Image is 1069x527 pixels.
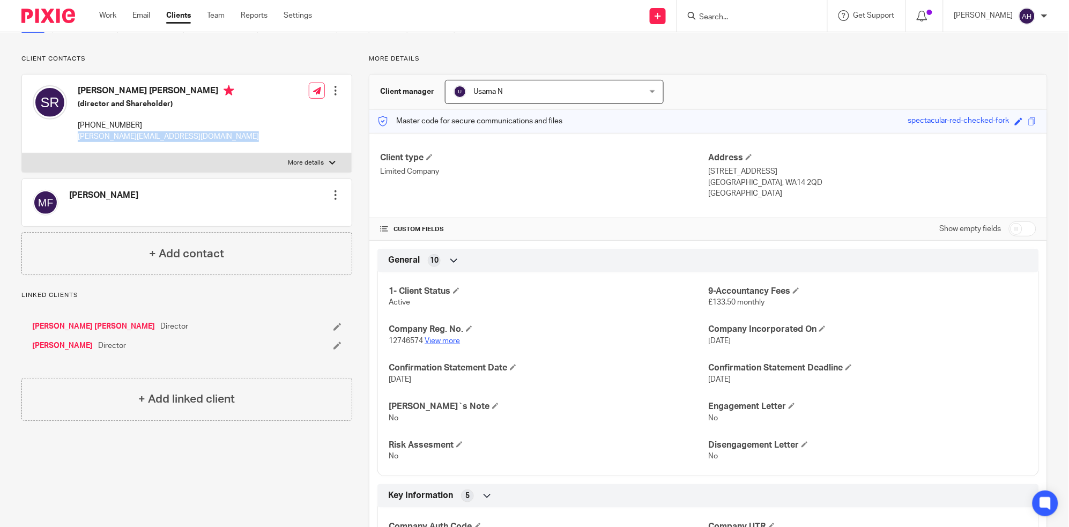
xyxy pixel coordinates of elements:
[1019,8,1036,25] img: svg%3E
[708,414,718,422] span: No
[388,255,420,266] span: General
[454,85,466,98] img: svg%3E
[150,246,225,262] h4: + Add contact
[708,401,1028,412] h4: Engagement Letter
[33,190,58,216] img: svg%3E
[32,340,93,351] a: [PERSON_NAME]
[389,414,398,422] span: No
[380,166,708,177] p: Limited Company
[708,152,1036,164] h4: Address
[708,188,1036,199] p: [GEOGRAPHIC_DATA]
[430,255,439,266] span: 10
[78,99,259,109] h5: (director and Shareholder)
[954,10,1013,21] p: [PERSON_NAME]
[241,10,268,21] a: Reports
[78,85,259,99] h4: [PERSON_NAME] [PERSON_NAME]
[380,152,708,164] h4: Client type
[166,10,191,21] a: Clients
[21,9,75,23] img: Pixie
[708,286,1028,297] h4: 9-Accountancy Fees
[160,321,188,332] span: Director
[389,440,708,451] h4: Risk Assesment
[284,10,312,21] a: Settings
[708,166,1036,177] p: [STREET_ADDRESS]
[207,10,225,21] a: Team
[78,120,259,131] p: [PHONE_NUMBER]
[908,115,1009,128] div: spectacular-red-checked-fork
[708,376,731,383] span: [DATE]
[388,490,453,501] span: Key Information
[389,337,423,345] span: 12746574
[389,401,708,412] h4: [PERSON_NAME]`s Note
[32,321,155,332] a: [PERSON_NAME] [PERSON_NAME]
[389,324,708,335] h4: Company Reg. No.
[389,452,398,460] span: No
[33,85,67,120] img: svg%3E
[389,286,708,297] h4: 1- Client Status
[853,12,895,19] span: Get Support
[78,131,259,142] p: [PERSON_NAME][EMAIL_ADDRESS][DOMAIN_NAME]
[380,225,708,234] h4: CUSTOM FIELDS
[21,291,352,300] p: Linked clients
[389,362,708,374] h4: Confirmation Statement Date
[21,55,352,63] p: Client contacts
[380,86,434,97] h3: Client manager
[389,299,410,306] span: Active
[224,85,234,96] i: Primary
[377,116,562,127] p: Master code for secure communications and files
[940,224,1001,234] label: Show empty fields
[139,391,235,407] h4: + Add linked client
[473,88,503,95] span: Usama N
[369,55,1048,63] p: More details
[288,159,324,167] p: More details
[708,177,1036,188] p: [GEOGRAPHIC_DATA], WA14 2QD
[699,13,795,23] input: Search
[708,337,731,345] span: [DATE]
[132,10,150,21] a: Email
[69,190,138,201] h4: [PERSON_NAME]
[708,299,764,306] span: £133.50 monthly
[99,10,116,21] a: Work
[708,440,1028,451] h4: Disengagement Letter
[425,337,460,345] a: View more
[708,362,1028,374] h4: Confirmation Statement Deadline
[465,491,470,501] span: 5
[708,324,1028,335] h4: Company Incorporated On
[389,376,411,383] span: [DATE]
[98,340,126,351] span: Director
[708,452,718,460] span: No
